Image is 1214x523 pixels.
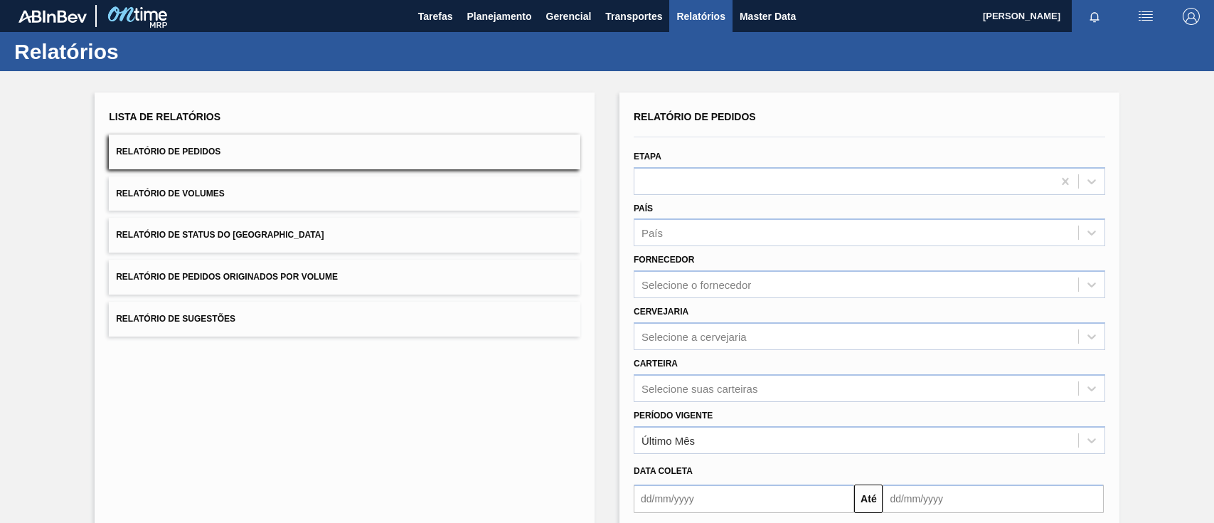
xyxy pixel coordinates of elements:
label: País [634,204,653,213]
div: Selecione a cervejaria [641,330,747,342]
input: dd/mm/yyyy [634,485,854,513]
label: Carteira [634,359,678,369]
label: Cervejaria [634,307,688,317]
label: Fornecedor [634,255,694,265]
button: Notificações [1072,6,1117,26]
img: userActions [1137,8,1154,25]
span: Lista de Relatórios [109,111,220,122]
span: Relatório de Pedidos Originados por Volume [116,272,338,282]
span: Master Data [740,8,796,25]
span: Relatório de Pedidos [634,111,756,122]
button: Relatório de Pedidos [109,134,580,169]
h1: Relatórios [14,43,267,60]
button: Relatório de Status do [GEOGRAPHIC_DATA] [109,218,580,253]
img: Logout [1183,8,1200,25]
img: TNhmsLtSVTkK8tSr43FrP2fwEKptu5GPRR3wAAAABJRU5ErkJggg== [18,10,87,23]
div: Último Mês [641,434,695,446]
span: Relatório de Sugestões [116,314,235,324]
span: Relatório de Status do [GEOGRAPHIC_DATA] [116,230,324,240]
span: Relatório de Volumes [116,189,224,199]
label: Período Vigente [634,411,713,421]
span: Data coleta [634,466,693,476]
span: Relatórios [676,8,725,25]
input: dd/mm/yyyy [883,485,1103,513]
button: Relatório de Sugestões [109,302,580,337]
span: Relatório de Pedidos [116,147,220,157]
span: Gerencial [546,8,592,25]
span: Transportes [605,8,662,25]
button: Até [854,485,883,513]
button: Relatório de Pedidos Originados por Volume [109,260,580,295]
span: Planejamento [467,8,531,25]
div: País [641,227,663,239]
label: Etapa [634,152,661,162]
button: Relatório de Volumes [109,176,580,211]
span: Tarefas [418,8,453,25]
div: Selecione suas carteiras [641,382,757,394]
div: Selecione o fornecedor [641,279,751,291]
